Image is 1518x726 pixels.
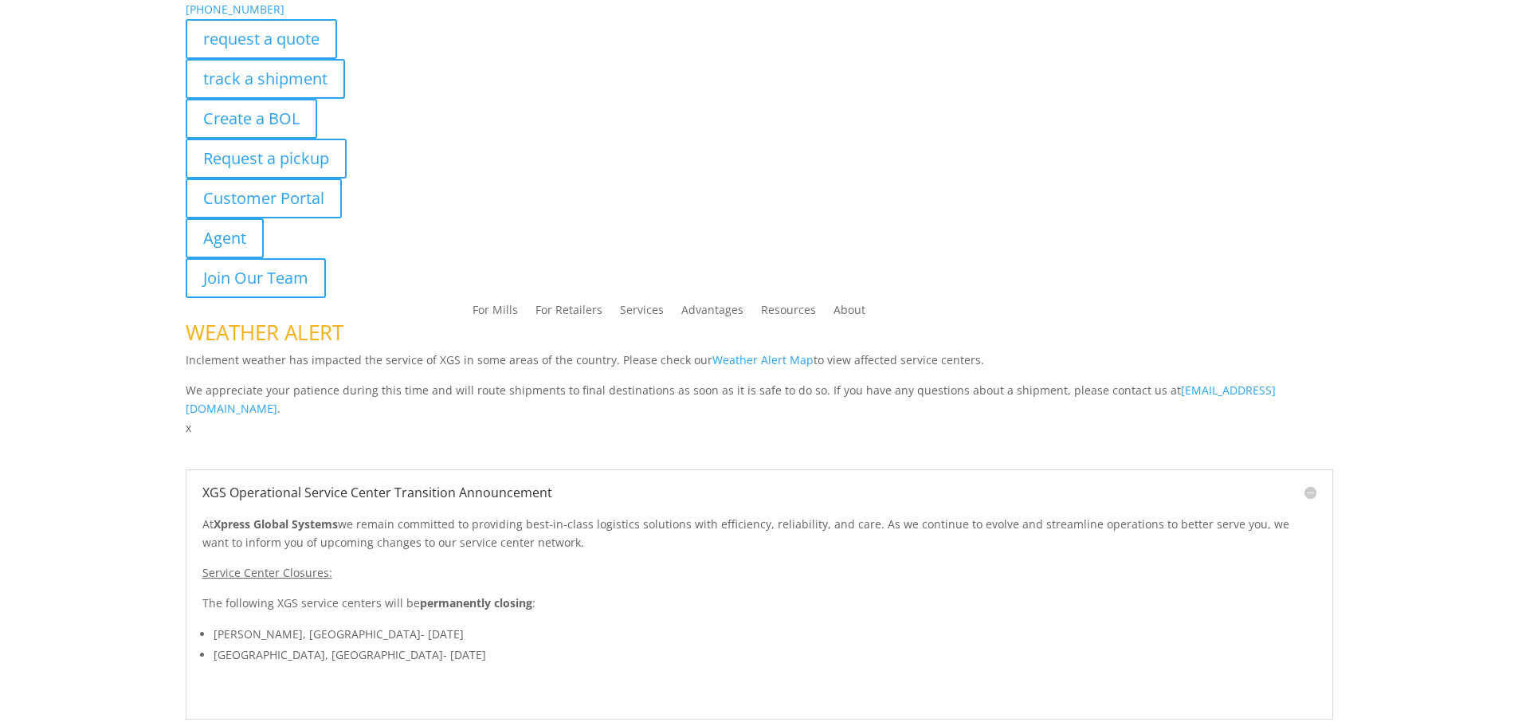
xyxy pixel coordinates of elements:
[712,352,814,367] a: Weather Alert Map
[186,318,343,347] span: WEATHER ALERT
[186,218,264,258] a: Agent
[761,304,816,322] a: Resources
[186,258,326,298] a: Join Our Team
[214,624,1316,645] li: [PERSON_NAME], [GEOGRAPHIC_DATA]- [DATE]
[214,645,1316,665] li: [GEOGRAPHIC_DATA], [GEOGRAPHIC_DATA]- [DATE]
[681,304,743,322] a: Advantages
[202,565,332,580] u: Service Center Closures:
[202,594,1316,624] p: The following XGS service centers will be :
[186,351,1333,381] p: Inclement weather has impacted the service of XGS in some areas of the country. Please check our ...
[473,304,518,322] a: For Mills
[186,2,284,17] a: [PHONE_NUMBER]
[202,515,1316,564] p: At we remain committed to providing best-in-class logistics solutions with efficiency, reliabilit...
[186,59,345,99] a: track a shipment
[834,304,865,322] a: About
[186,19,337,59] a: request a quote
[186,179,342,218] a: Customer Portal
[186,381,1333,419] p: We appreciate your patience during this time and will route shipments to final destinations as so...
[214,516,338,532] strong: Xpress Global Systems
[420,595,532,610] strong: permanently closing
[620,304,664,322] a: Services
[202,486,1316,499] h5: XGS Operational Service Center Transition Announcement
[186,418,1333,438] p: x
[186,99,317,139] a: Create a BOL
[186,139,347,179] a: Request a pickup
[535,304,602,322] a: For Retailers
